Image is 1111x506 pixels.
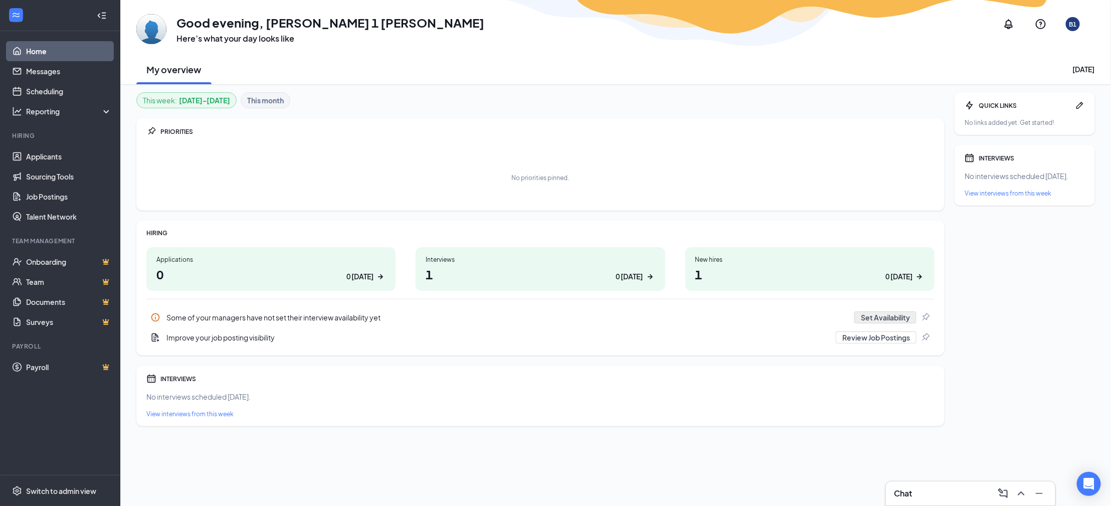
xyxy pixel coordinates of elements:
h1: 1 [695,266,924,283]
div: 0 [DATE] [885,271,912,282]
h1: 0 [156,266,386,283]
svg: ArrowRight [376,272,386,282]
svg: Analysis [12,106,22,116]
div: Hiring [12,131,110,140]
button: ChevronUp [1013,485,1029,501]
h2: My overview [147,63,202,76]
button: ComposeMessage [995,485,1011,501]
div: Improve your job posting visibility [166,332,830,343]
svg: Pin [920,312,931,322]
a: DocumentAddImprove your job posting visibilityReview Job PostingsPin [146,327,935,348]
div: Some of your managers have not set their interview availability yet [146,307,935,327]
svg: Pin [146,126,156,136]
div: No priorities pinned. [512,174,570,182]
svg: Collapse [97,11,107,21]
div: HIRING [146,229,935,237]
svg: ArrowRight [914,272,924,282]
div: INTERVIEWS [160,375,935,383]
div: This week : [143,95,230,106]
div: 0 [DATE] [346,271,374,282]
a: New hires10 [DATE]ArrowRight [685,247,935,291]
svg: Bolt [965,100,975,110]
div: 0 [DATE] [616,271,643,282]
div: Payroll [12,342,110,351]
svg: Minimize [1033,487,1045,499]
svg: DocumentAdd [150,332,160,343]
div: PRIORITIES [160,127,935,136]
div: Open Intercom Messenger [1077,472,1101,496]
div: Improve your job posting visibility [146,327,935,348]
h3: Here’s what your day looks like [176,33,484,44]
div: Interviews [426,255,655,264]
b: [DATE] - [DATE] [179,95,230,106]
button: Set Availability [854,311,916,323]
svg: Calendar [965,153,975,163]
a: TeamCrown [26,272,112,292]
div: Applications [156,255,386,264]
a: Messages [26,61,112,81]
svg: Pen [1075,100,1085,110]
div: Switch to admin view [26,486,96,496]
button: Review Job Postings [836,331,916,344]
a: Interviews10 [DATE]ArrowRight [416,247,665,291]
a: Home [26,41,112,61]
svg: ArrowRight [645,272,655,282]
a: Applicants [26,146,112,166]
div: Team Management [12,237,110,245]
a: PayrollCrown [26,357,112,377]
svg: Pin [920,332,931,343]
div: QUICK LINKS [979,101,1071,110]
svg: QuestionInfo [1035,18,1047,30]
svg: Info [150,312,160,322]
a: InfoSome of your managers have not set their interview availability yetSet AvailabilityPin [146,307,935,327]
button: Minimize [1031,485,1047,501]
a: Applications00 [DATE]ArrowRight [146,247,396,291]
svg: WorkstreamLogo [11,10,21,20]
a: Job Postings [26,187,112,207]
b: This month [247,95,284,106]
h1: Good evening, [PERSON_NAME] 1 [PERSON_NAME] [176,14,484,31]
a: OnboardingCrown [26,252,112,272]
div: Reporting [26,106,112,116]
div: No interviews scheduled [DATE]. [146,392,935,402]
a: Talent Network [26,207,112,227]
a: Scheduling [26,81,112,101]
svg: Calendar [146,374,156,384]
svg: Notifications [1003,18,1015,30]
div: B1 [1069,20,1077,29]
div: Some of your managers have not set their interview availability yet [166,312,848,322]
svg: Settings [12,486,22,496]
a: View interviews from this week [965,189,1085,198]
svg: ComposeMessage [997,487,1009,499]
h1: 1 [426,266,655,283]
div: [DATE] [1073,64,1095,74]
a: Sourcing Tools [26,166,112,187]
a: View interviews from this week [146,410,935,418]
div: No links added yet. Get started! [965,118,1085,127]
div: INTERVIEWS [979,154,1085,162]
a: SurveysCrown [26,312,112,332]
img: Buford 1 GM Nelson-Brogdon [136,14,166,44]
svg: ChevronUp [1015,487,1027,499]
div: No interviews scheduled [DATE]. [965,171,1085,181]
h3: Chat [894,488,912,499]
a: DocumentsCrown [26,292,112,312]
div: New hires [695,255,924,264]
